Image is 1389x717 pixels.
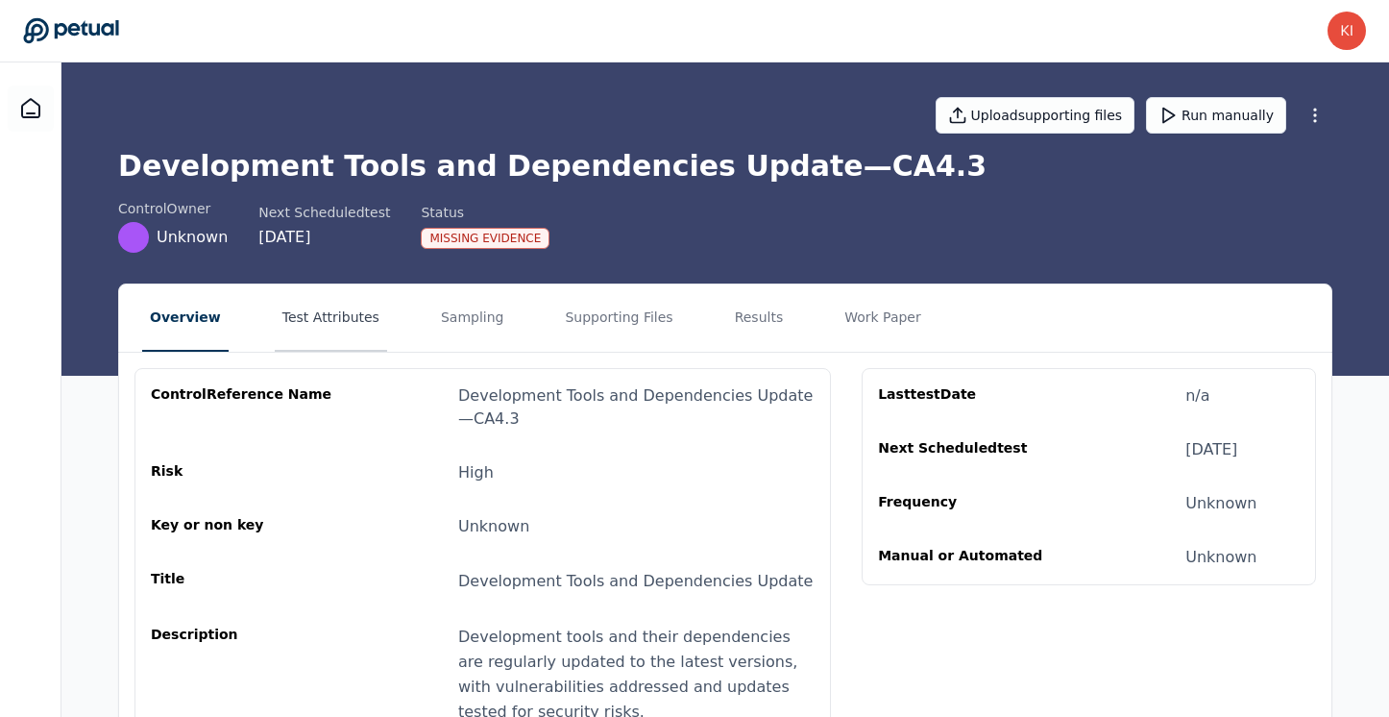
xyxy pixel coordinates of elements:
[151,515,335,538] div: Key or non key
[258,226,390,249] div: [DATE]
[936,97,1135,134] button: Uploadsupporting files
[258,203,390,222] div: Next Scheduled test
[727,284,792,352] button: Results
[837,284,929,352] button: Work Paper
[878,384,1062,408] div: Last test Date
[8,86,54,132] a: Dashboard
[119,284,1331,352] nav: Tabs
[118,199,228,218] div: control Owner
[458,461,494,484] div: High
[142,284,229,352] button: Overview
[1146,97,1286,134] button: Run manually
[157,226,228,249] span: Unknown
[151,569,335,594] div: Title
[23,17,119,44] a: Go to Dashboard
[1185,438,1237,461] div: [DATE]
[878,492,1062,515] div: Frequency
[557,284,680,352] button: Supporting Files
[458,572,813,590] span: Development Tools and Dependencies Update
[275,284,387,352] button: Test Attributes
[118,149,1332,184] h1: Development Tools and Dependencies Update — CA4.3
[1328,12,1366,50] img: kim.bollin@workday.com
[151,461,335,484] div: Risk
[1185,384,1209,408] div: n/a
[458,384,815,431] div: Development Tools and Dependencies Update — CA4.3
[421,203,549,222] div: Status
[1298,98,1332,133] button: More Options
[1185,546,1256,569] div: Unknown
[151,384,335,431] div: control Reference Name
[421,228,549,249] div: Missing Evidence
[433,284,512,352] button: Sampling
[1185,492,1256,515] div: Unknown
[878,546,1062,569] div: Manual or Automated
[458,515,529,538] div: Unknown
[878,438,1062,461] div: Next Scheduled test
